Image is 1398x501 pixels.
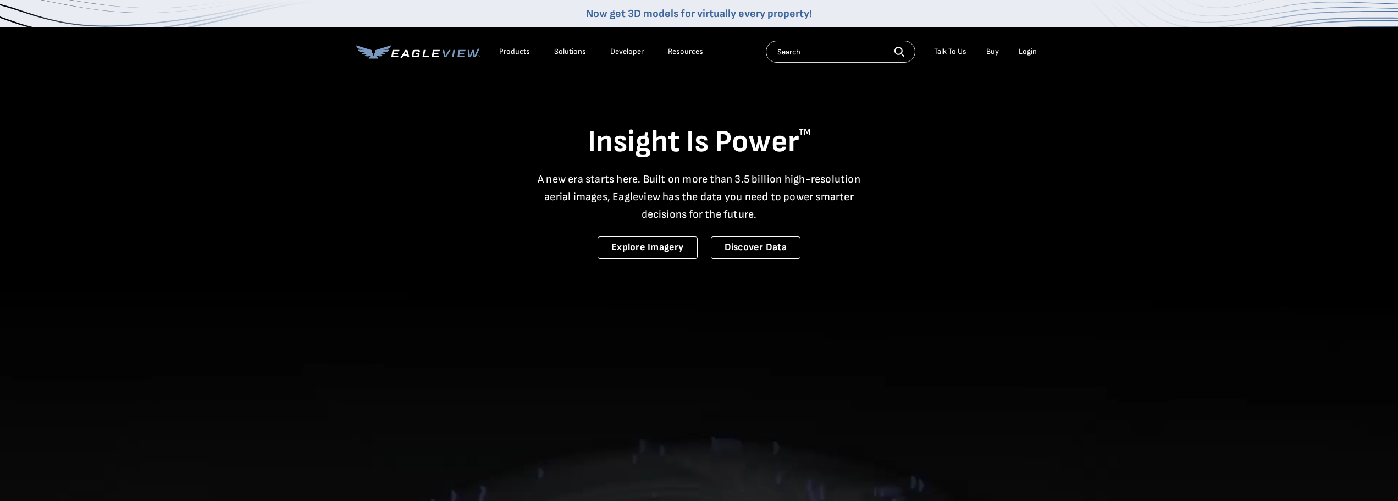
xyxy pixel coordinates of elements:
a: Developer [610,47,644,57]
div: Login [1019,47,1037,57]
sup: TM [799,127,811,137]
div: Resources [668,47,703,57]
div: Products [499,47,530,57]
input: Search [766,41,915,63]
h1: Insight Is Power [356,123,1042,162]
p: A new era starts here. Built on more than 3.5 billion high-resolution aerial images, Eagleview ha... [531,170,867,223]
a: Buy [986,47,999,57]
a: Explore Imagery [598,236,698,259]
div: Solutions [554,47,586,57]
a: Discover Data [711,236,800,259]
a: Now get 3D models for virtually every property! [586,7,812,20]
div: Talk To Us [934,47,966,57]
